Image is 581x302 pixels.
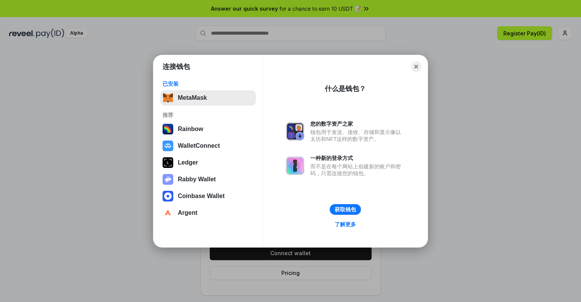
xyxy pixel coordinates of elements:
div: Coinbase Wallet [178,193,225,200]
div: 推荐 [163,112,254,118]
img: svg+xml,%3Csvg%20width%3D%2228%22%20height%3D%2228%22%20viewBox%3D%220%200%2028%2028%22%20fill%3D... [163,191,173,201]
div: 什么是钱包？ [325,84,366,93]
img: svg+xml,%3Csvg%20xmlns%3D%22http%3A%2F%2Fwww.w3.org%2F2000%2Fsvg%22%20fill%3D%22none%22%20viewBox... [286,122,304,141]
div: 一种新的登录方式 [310,155,405,161]
button: Ledger [160,155,256,170]
img: svg+xml,%3Csvg%20fill%3D%22none%22%20height%3D%2233%22%20viewBox%3D%220%200%2035%2033%22%20width%... [163,93,173,103]
div: MetaMask [178,94,207,101]
div: WalletConnect [178,142,220,149]
div: Argent [178,209,198,216]
h1: 连接钱包 [163,62,190,71]
div: 而不是在每个网站上创建新的账户和密码，只需连接您的钱包。 [310,163,405,177]
div: 了解更多 [335,221,356,228]
button: MetaMask [160,90,256,105]
button: WalletConnect [160,138,256,153]
div: Ledger [178,159,198,166]
a: 了解更多 [330,219,361,229]
button: Coinbase Wallet [160,189,256,204]
img: svg+xml,%3Csvg%20xmlns%3D%22http%3A%2F%2Fwww.w3.org%2F2000%2Fsvg%22%20fill%3D%22none%22%20viewBox... [286,157,304,175]
button: Rabby Wallet [160,172,256,187]
button: Rainbow [160,121,256,137]
div: Rabby Wallet [178,176,216,183]
img: svg+xml,%3Csvg%20width%3D%2228%22%20height%3D%2228%22%20viewBox%3D%220%200%2028%2028%22%20fill%3D... [163,141,173,151]
div: 钱包用于发送、接收、存储和显示像以太坊和NFT这样的数字资产。 [310,129,405,142]
img: svg+xml,%3Csvg%20width%3D%2228%22%20height%3D%2228%22%20viewBox%3D%220%200%2028%2028%22%20fill%3D... [163,208,173,218]
button: Close [411,61,421,72]
button: Argent [160,205,256,221]
img: svg+xml,%3Csvg%20xmlns%3D%22http%3A%2F%2Fwww.w3.org%2F2000%2Fsvg%22%20fill%3D%22none%22%20viewBox... [163,174,173,185]
div: 已安装 [163,80,254,87]
img: svg+xml,%3Csvg%20xmlns%3D%22http%3A%2F%2Fwww.w3.org%2F2000%2Fsvg%22%20width%3D%2228%22%20height%3... [163,157,173,168]
button: 获取钱包 [330,204,361,215]
img: svg+xml,%3Csvg%20width%3D%22120%22%20height%3D%22120%22%20viewBox%3D%220%200%20120%20120%22%20fil... [163,124,173,134]
div: 获取钱包 [335,206,356,213]
div: 您的数字资产之家 [310,120,405,127]
div: Rainbow [178,126,203,133]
